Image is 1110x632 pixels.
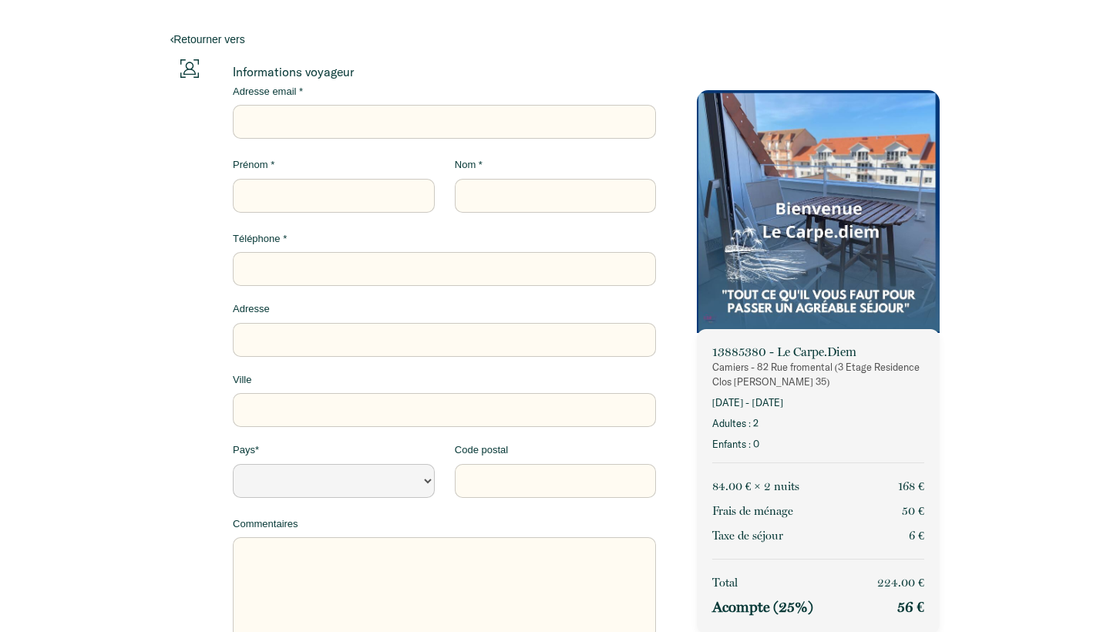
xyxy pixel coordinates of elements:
[902,502,924,520] p: 50 €
[12,6,59,52] button: Ouvrir le widget de chat LiveChat
[712,576,738,590] span: Total
[712,395,924,410] p: [DATE] - [DATE]
[455,157,483,173] label: Nom *
[455,442,508,458] label: Code postal
[795,479,799,493] span: s
[712,598,813,617] p: Acompte (25%)
[180,59,199,78] img: guests-info
[233,157,274,173] label: Prénom *
[233,516,298,532] label: Commentaires
[712,477,799,496] p: 84.00 € × 2 nuit
[712,437,924,452] p: Enfants : 0
[712,526,783,545] p: Taxe de séjour
[909,526,924,545] p: 6 €
[233,64,656,79] p: Informations voyageur
[712,360,924,389] p: Camiers - 82 Rue fromental (3 Etage Résidence Clos [PERSON_NAME] 35)
[233,442,259,458] label: Pays
[712,502,793,520] p: Frais de ménage
[898,477,924,496] p: 168 €
[233,84,303,99] label: Adresse email *
[233,464,434,498] select: Default select example
[712,416,924,431] p: Adultes : 2
[233,372,251,388] label: Ville
[170,31,940,48] a: Retourner vers
[233,301,270,317] label: Adresse
[897,598,924,617] p: 56 €
[712,345,924,360] p: 13885380 - Le Carpe.Diem
[877,576,924,590] span: 224.00 €
[233,231,287,247] label: Téléphone *
[697,90,940,333] img: rental-image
